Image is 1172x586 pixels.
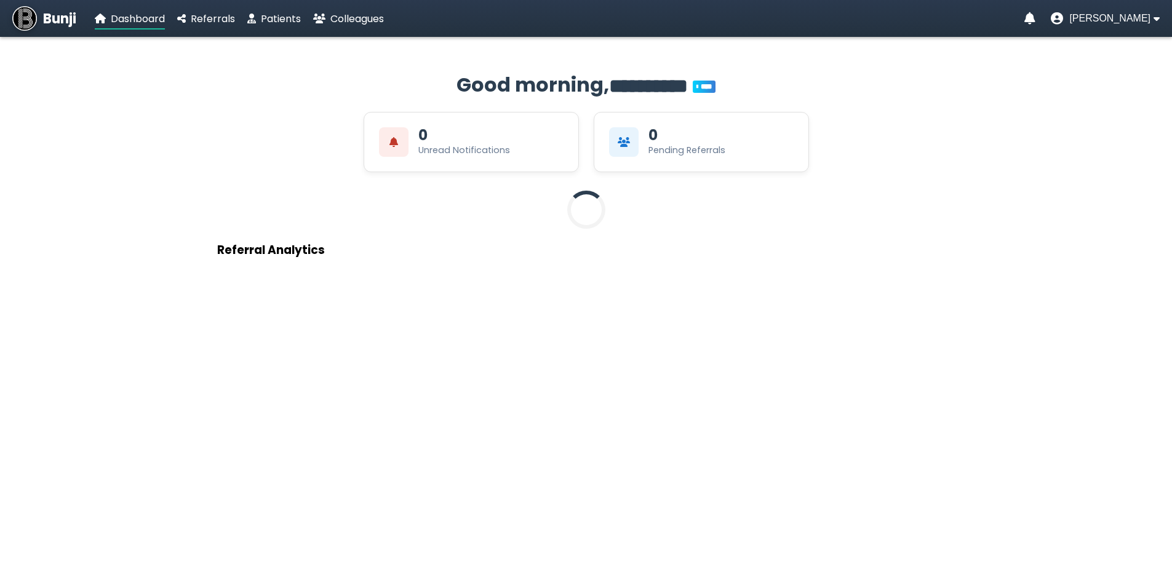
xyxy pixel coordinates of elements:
[648,128,658,143] div: 0
[364,112,579,172] div: View Unread Notifications
[1069,13,1150,24] span: [PERSON_NAME]
[217,241,955,259] h3: Referral Analytics
[648,144,725,157] div: Pending Referrals
[95,11,165,26] a: Dashboard
[247,11,301,26] a: Patients
[111,12,165,26] span: Dashboard
[191,12,235,26] span: Referrals
[693,81,716,93] span: You’re on Plus!
[1051,12,1160,25] button: User menu
[12,6,37,31] img: Bunji Dental Referral Management
[594,112,809,172] div: View Pending Referrals
[43,9,76,29] span: Bunji
[1024,12,1035,25] a: Notifications
[261,12,301,26] span: Patients
[177,11,235,26] a: Referrals
[330,12,384,26] span: Colleagues
[418,144,510,157] div: Unread Notifications
[313,11,384,26] a: Colleagues
[12,6,76,31] a: Bunji
[418,128,428,143] div: 0
[217,70,955,100] h2: Good morning,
